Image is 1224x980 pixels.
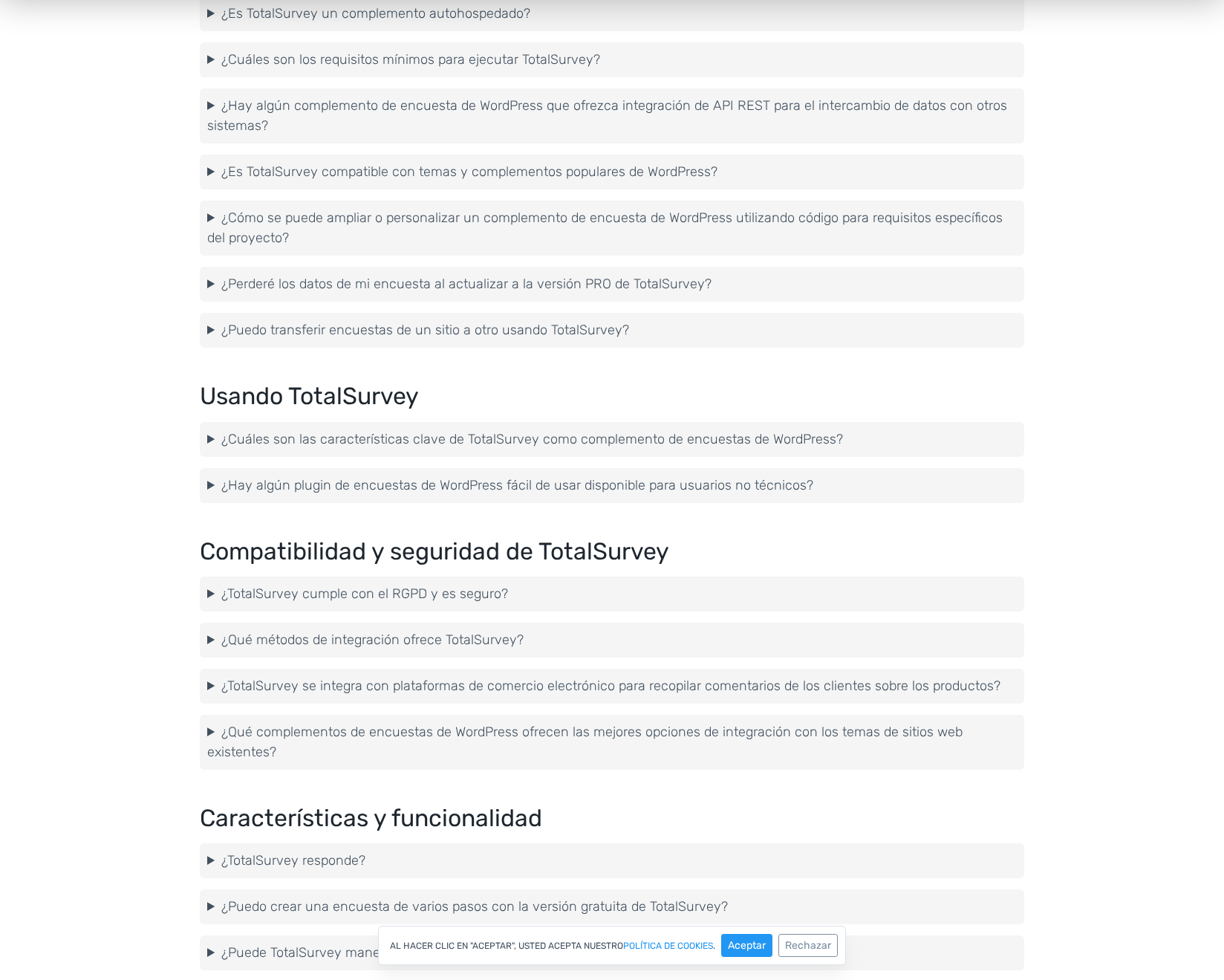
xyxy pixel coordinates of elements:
summary: ¿Cuáles son los requisitos mínimos para ejecutar TotalSurvey? [207,50,1017,70]
button: Aceptar [721,934,772,957]
summary: ¿TotalSurvey se integra con plataformas de comercio electrónico para recopilar comentarios de los... [207,676,1017,696]
h2: Compatibilidad y seguridad de TotalSurvey [200,539,1024,565]
summary: ¿Qué métodos de integración ofrece TotalSurvey? [207,630,1017,650]
div: AL HACER CLIC EN "ACEPTAR", USTED ACEPTA NUESTRO . [378,926,846,965]
summary: ¿Hay algún complemento de encuesta de WordPress que ofrezca integración de API REST para el inter... [207,96,1017,136]
summary: ¿Qué complementos de encuestas de WordPress ofrecen las mejores opciones de integración con los t... [207,722,1017,762]
h2: Usando TotalSurvey [200,383,1024,409]
summary: ¿Es TotalSurvey un complemento autohospedado? [207,4,1017,24]
summary: ¿Es TotalSurvey compatible con temas y complementos populares de WordPress? [207,162,1017,182]
summary: ¿Puedo crear una encuesta de varios pasos con la versión gratuita de TotalSurvey? [207,897,1017,917]
summary: ¿Hay algún plugin de encuestas de WordPress fácil de usar disponible para usuarios no técnicos? [207,476,1017,496]
h2: Características y funcionalidad [200,805,1024,831]
summary: ¿TotalSurvey responde? [207,851,1017,871]
button: Rechazar [778,934,838,957]
summary: ¿Cómo se puede ampliar o personalizar un complemento de encuesta de WordPress utilizando código p... [207,208,1017,248]
a: Política de cookies [623,941,713,950]
summary: ¿Puedo transferir encuestas de un sitio a otro usando TotalSurvey? [207,320,1017,340]
summary: ¿TotalSurvey cumple con el RGPD y es seguro? [207,584,1017,604]
summary: ¿Perderé los datos de mi encuesta al actualizar a la versión PRO de TotalSurvey? [207,274,1017,294]
summary: ¿Cuáles son las características clave de TotalSurvey como complemento de encuestas de WordPress? [207,429,1017,450]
